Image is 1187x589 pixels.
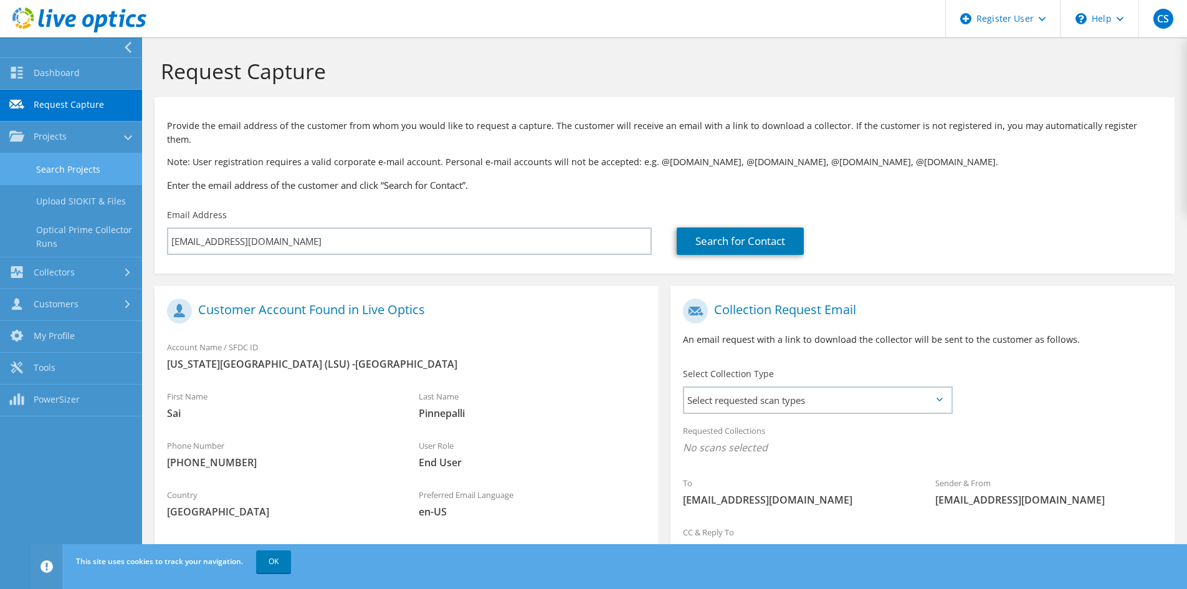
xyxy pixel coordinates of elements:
h1: Collection Request Email [683,299,1155,323]
div: Preferred Email Language [406,482,658,525]
span: [EMAIL_ADDRESS][DOMAIN_NAME] [935,493,1162,507]
p: Provide the email address of the customer from whom you would like to request a capture. The cust... [167,119,1162,146]
h3: Enter the email address of the customer and click “Search for Contact”. [167,178,1162,192]
span: No scans selected [683,441,1161,454]
p: An email request with a link to download the collector will be sent to the customer as follows. [683,333,1161,347]
div: To [670,470,922,513]
span: [PHONE_NUMBER] [167,456,394,469]
div: CC & Reply To [670,519,1174,562]
a: Search for Contact [677,227,804,255]
span: [EMAIL_ADDRESS][DOMAIN_NAME] [683,493,910,507]
div: Account Name / SFDC ID [155,334,658,377]
div: Last Name [406,383,658,426]
span: Pinnepalli [419,406,646,420]
h1: Request Capture [161,58,1162,84]
span: This site uses cookies to track your navigation. [76,556,243,567]
a: OK [256,550,291,573]
span: End User [419,456,646,469]
div: Country [155,482,406,525]
div: Requested Collections [670,418,1174,464]
label: Email Address [167,209,227,221]
svg: \n [1075,13,1087,24]
span: [GEOGRAPHIC_DATA] [167,505,394,519]
div: Sender & From [923,470,1175,513]
div: First Name [155,383,406,426]
span: Select requested scan types [684,388,950,413]
span: Sai [167,406,394,420]
div: Phone Number [155,433,406,476]
span: [US_STATE][GEOGRAPHIC_DATA] (LSU) -[GEOGRAPHIC_DATA] [167,357,646,371]
span: [PERSON_NAME][EMAIL_ADDRESS][PERSON_NAME][DOMAIN_NAME] [683,542,1161,556]
span: en-US [419,505,646,519]
span: CS [1153,9,1173,29]
div: User Role [406,433,658,476]
h1: Customer Account Found in Live Optics [167,299,639,323]
label: Select Collection Type [683,368,774,380]
p: Note: User registration requires a valid corporate e-mail account. Personal e-mail accounts will ... [167,155,1162,169]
